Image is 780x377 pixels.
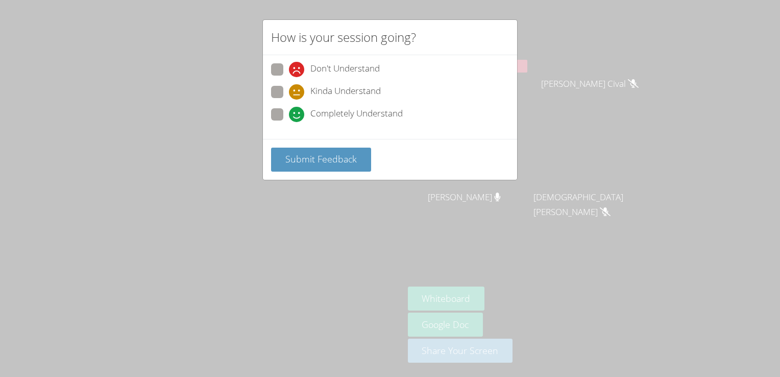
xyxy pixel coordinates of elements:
[310,107,403,122] span: Completely Understand
[271,28,416,46] h2: How is your session going?
[310,62,380,77] span: Don't Understand
[310,84,381,100] span: Kinda Understand
[271,148,371,172] button: Submit Feedback
[285,153,357,165] span: Submit Feedback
